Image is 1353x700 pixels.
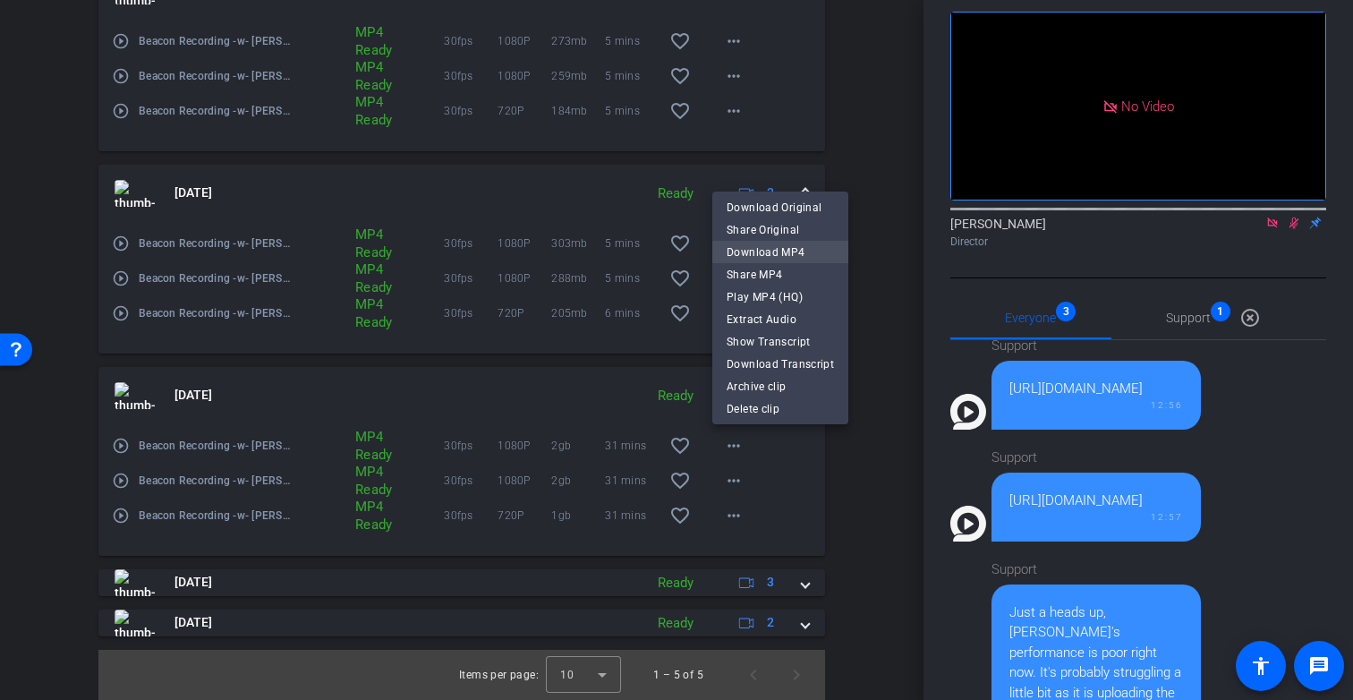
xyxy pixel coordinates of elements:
span: Archive clip [727,376,834,397]
span: Show Transcript [727,331,834,353]
span: Download Transcript [727,354,834,375]
span: Play MP4 (HQ) [727,286,834,308]
span: Download Original [727,197,834,218]
span: Download MP4 [727,242,834,263]
span: Delete clip [727,398,834,420]
span: Extract Audio [727,309,834,330]
span: Share MP4 [727,264,834,286]
span: Share Original [727,219,834,241]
